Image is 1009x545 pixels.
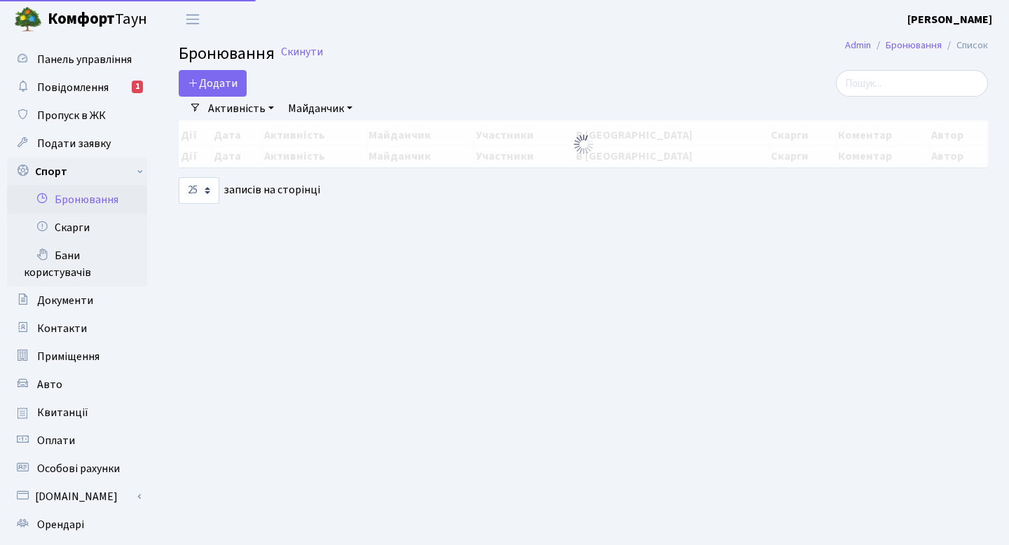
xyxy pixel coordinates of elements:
a: Скинути [281,46,323,59]
span: Бронювання [179,41,275,66]
span: Документи [37,293,93,308]
b: Комфорт [48,8,115,30]
span: Оплати [37,433,75,448]
a: Пропуск в ЖК [7,102,147,130]
a: Повідомлення1 [7,74,147,102]
img: Обробка... [572,133,595,156]
a: Орендарі [7,511,147,539]
span: Особові рахунки [37,461,120,476]
button: Додати [179,70,247,97]
label: записів на сторінці [179,177,320,204]
a: Майданчик [282,97,358,120]
span: Контакти [37,321,87,336]
a: Панель управління [7,46,147,74]
span: Авто [37,377,62,392]
a: Авто [7,371,147,399]
a: Спорт [7,158,147,186]
a: Активність [203,97,280,120]
img: logo.png [14,6,42,34]
span: Приміщення [37,349,99,364]
a: Квитанції [7,399,147,427]
a: Документи [7,287,147,315]
a: Подати заявку [7,130,147,158]
b: [PERSON_NAME] [907,12,992,27]
a: Бронювання [7,186,147,214]
span: Панель управління [37,52,132,67]
a: Скарги [7,214,147,242]
a: Бани користувачів [7,242,147,287]
div: 1 [132,81,143,93]
a: [DOMAIN_NAME] [7,483,147,511]
a: Бронювання [886,38,942,53]
a: Оплати [7,427,147,455]
input: Пошук... [836,70,988,97]
span: Орендарі [37,517,84,532]
a: Контакти [7,315,147,343]
select: записів на сторінці [179,177,219,204]
span: Пропуск в ЖК [37,108,106,123]
nav: breadcrumb [824,31,1009,60]
a: [PERSON_NAME] [907,11,992,28]
a: Приміщення [7,343,147,371]
button: Переключити навігацію [175,8,210,31]
span: Таун [48,8,147,32]
span: Подати заявку [37,136,111,151]
a: Admin [845,38,871,53]
li: Список [942,38,988,53]
a: Особові рахунки [7,455,147,483]
span: Квитанції [37,405,88,420]
span: Повідомлення [37,80,109,95]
